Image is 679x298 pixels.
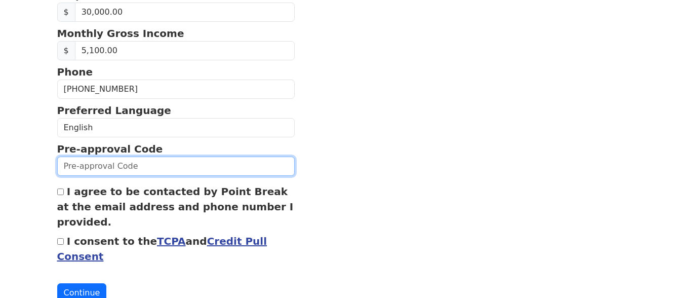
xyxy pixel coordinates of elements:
[57,3,75,22] span: $
[57,143,163,155] strong: Pre-approval Code
[57,80,295,99] input: Phone
[57,157,295,176] input: Pre-approval Code
[57,66,93,78] strong: Phone
[57,41,75,60] span: $
[75,41,295,60] input: Monthly Gross Income
[75,3,295,22] input: Requested Loan Amount
[157,235,186,247] a: TCPA
[57,26,295,41] p: Monthly Gross Income
[57,235,267,263] label: I consent to the and
[57,104,171,117] strong: Preferred Language
[57,185,294,228] label: I agree to be contacted by Point Break at the email address and phone number I provided.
